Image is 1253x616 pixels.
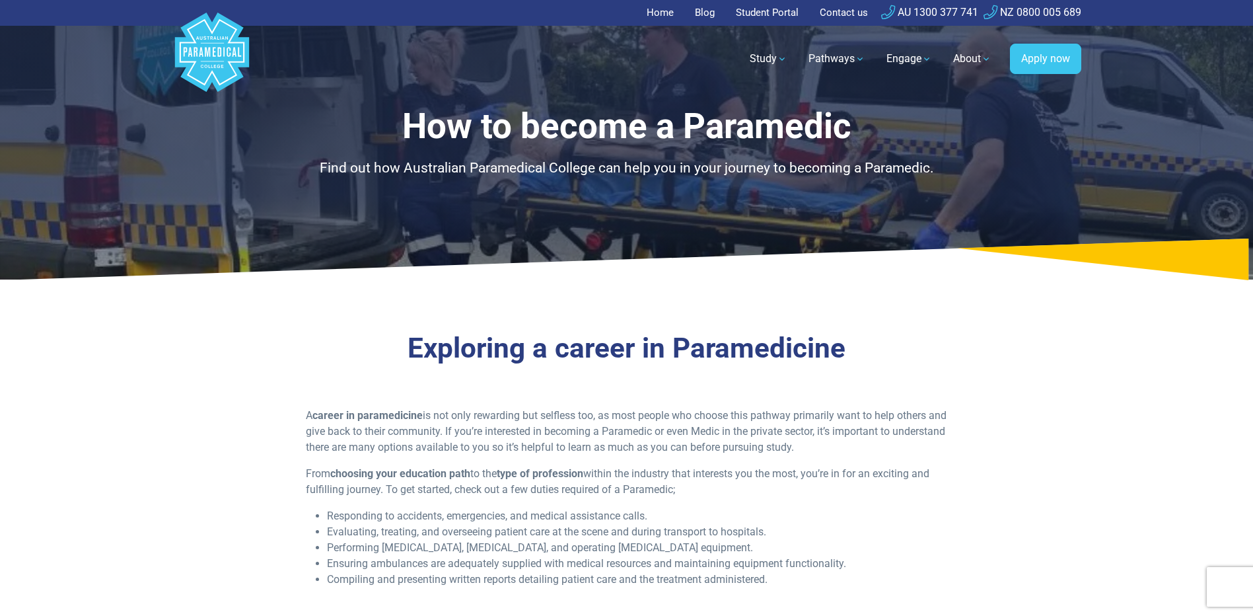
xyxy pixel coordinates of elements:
a: Engage [878,40,940,77]
a: AU 1300 377 741 [881,6,978,19]
a: Pathways [801,40,873,77]
li: Evaluating, treating, and overseeing patient care at the scene and during transport to hospitals. [327,524,947,540]
p: From to the within the industry that interests you the most, you’re in for an exciting and fulfil... [306,466,947,498]
li: Compiling and presenting written reports detailing patient care and the treatment administered. [327,572,947,588]
li: Responding to accidents, emergencies, and medical assistance calls. [327,508,947,524]
strong: choosing your education path [330,467,470,480]
a: Apply now [1010,44,1081,74]
a: Study [742,40,795,77]
p: Find out how Australian Paramedical College can help you in your journey to becoming a Paramedic. [240,158,1013,179]
a: About [945,40,999,77]
li: Ensuring ambulances are adequately supplied with medical resources and maintaining equipment func... [327,556,947,572]
p: A is not only rewarding but selfless too, as most people who choose this pathway primarily want t... [306,408,947,455]
h2: Exploring a career in Paramedicine [240,332,1013,366]
strong: career in paramedicine [312,409,423,422]
h1: How to become a Paramedic [240,106,1013,147]
li: Performing [MEDICAL_DATA], [MEDICAL_DATA], and operating [MEDICAL_DATA] equipment. [327,540,947,556]
strong: type of profession [497,467,583,480]
a: NZ 0800 005 689 [984,6,1081,19]
a: Australian Paramedical College [172,26,252,93]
